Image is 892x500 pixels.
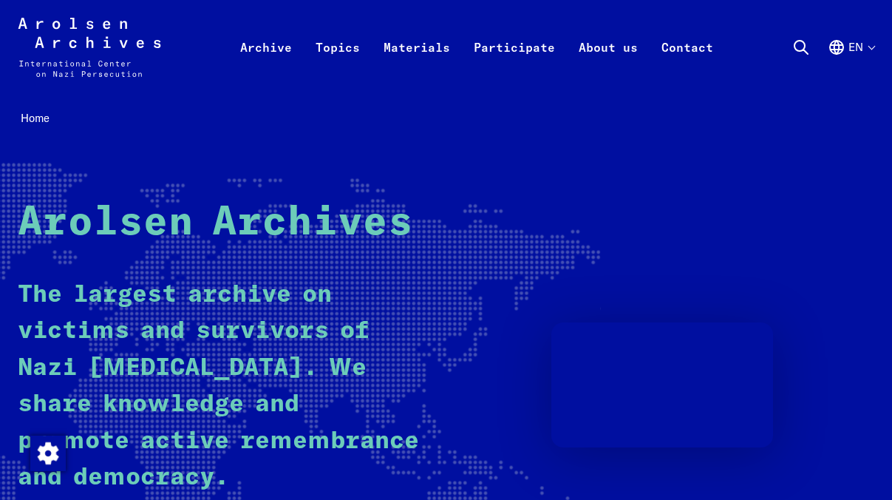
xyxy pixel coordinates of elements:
[18,203,413,243] strong: Arolsen Archives
[828,38,874,92] button: English, language selection
[462,36,567,95] a: Participate
[21,111,50,125] span: Home
[228,18,725,77] nav: Primary
[18,277,421,496] p: The largest archive on victims and survivors of Nazi [MEDICAL_DATA]. We share knowledge and promo...
[304,36,372,95] a: Topics
[567,36,650,95] a: About us
[18,107,874,129] nav: Breadcrumb
[372,36,462,95] a: Materials
[228,36,304,95] a: Archive
[650,36,725,95] a: Contact
[30,435,65,470] div: Change consent
[30,436,66,471] img: Change consent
